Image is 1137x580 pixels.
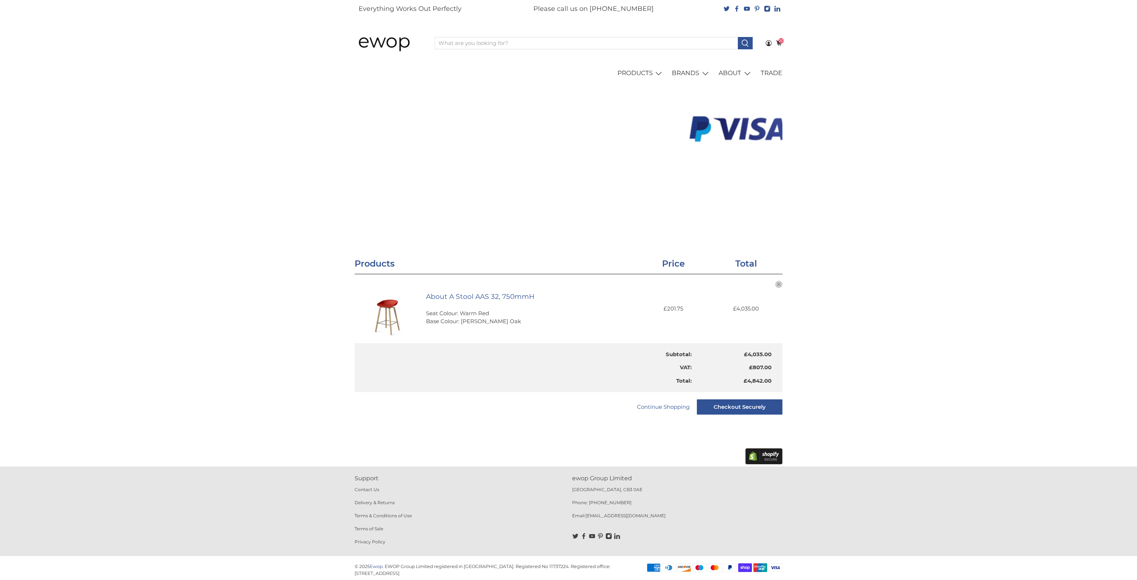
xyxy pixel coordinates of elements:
[460,310,489,317] span: Warm Red
[355,526,383,531] a: Terms of Sale
[355,513,412,518] a: Terms & Conditions of Use
[697,399,782,415] input: Checkout Securely
[426,318,459,325] span: Base Colour:
[355,564,384,569] p: © 2025 .
[360,281,414,336] img: About A Stool AAS 32, 750mmH - Warm Red / Matt Lacquered Oak
[355,564,611,576] p: EWOP Group Limited registered in [GEOGRAPHIC_DATA]. Registered No 11737224. Registered office: [S...
[572,486,782,499] p: [GEOGRAPHIC_DATA], CB3 0AE
[637,257,710,270] h3: Price
[668,63,715,83] a: BRANDS
[710,305,782,313] span: £4,035.00
[572,513,782,526] p: Email:
[637,403,690,410] a: Continue Shopping
[355,500,395,505] a: Delivery & Returns
[426,292,534,301] a: About A Stool AAS 32, 750mmH
[533,4,654,14] p: Please call us on [PHONE_NUMBER]
[355,427,782,443] iframe: PayPal-paypal
[359,4,462,14] p: Everything Works Out Perfectly
[572,377,692,385] p: Total:
[637,305,710,313] span: £201.75
[355,281,419,336] a: About A Stool AAS 32, 750mmH - Warm Red / Matt Lacquered Oak
[461,318,521,325] span: [PERSON_NAME] Oak
[613,63,668,83] a: PRODUCTS
[572,363,692,372] p: VAT:
[435,37,738,49] input: What are you looking for?
[572,350,692,359] p: Subtotal:
[572,499,782,513] p: Phone: [PHONE_NUMBER]
[749,364,772,371] span: £807.00
[744,377,772,384] span: £4,842.00
[572,474,782,483] p: ewop Group Limited
[745,445,786,464] img: Shopify secure badge
[355,539,385,544] a: Privacy Policy
[405,163,732,177] h1: Shopping Cart
[370,564,383,569] a: Ewop
[355,474,565,483] p: Support
[775,281,782,288] button: close
[778,38,784,44] span: 20
[586,513,666,518] a: [EMAIL_ADDRESS][DOMAIN_NAME]
[744,351,772,358] span: £4,035.00
[355,487,379,492] a: Contact Us
[776,40,782,46] a: 20
[355,257,637,270] h3: Products
[351,63,786,83] nav: main navigation
[757,63,786,83] a: TRADE
[426,310,458,317] span: Seat Colour:
[710,257,782,270] h3: Total
[715,63,757,83] a: ABOUT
